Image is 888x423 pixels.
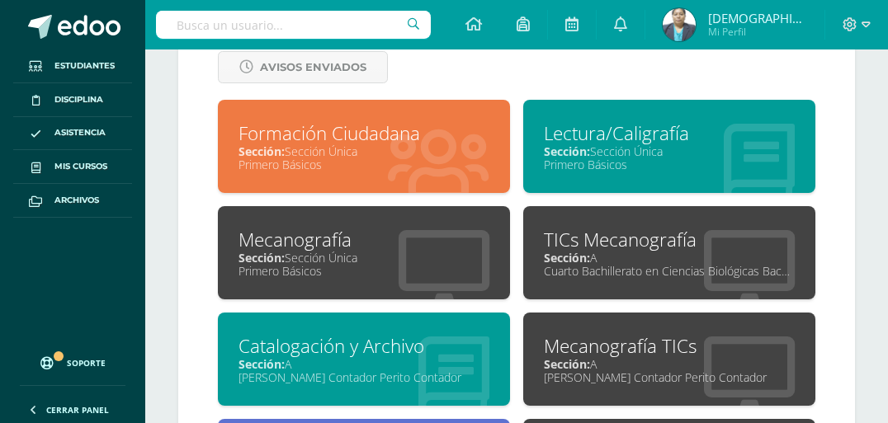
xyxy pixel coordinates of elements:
[13,184,132,218] a: Archivos
[13,117,132,151] a: Asistencia
[544,120,795,146] div: Lectura/Caligrafía
[523,206,815,299] a: TICs MecanografíaSección:ACuarto Bachillerato en Ciencias Biológicas Bach. CCLL en Ciencias Bioló...
[239,356,285,372] span: Sección:
[544,356,795,372] div: A
[239,333,489,359] div: Catalogación y Archivo
[67,357,106,369] span: Soporte
[708,10,807,26] span: [DEMOGRAPHIC_DATA][PERSON_NAME]
[13,150,132,184] a: Mis cursos
[13,49,132,83] a: Estudiantes
[523,100,815,193] a: Lectura/CaligrafíaSección:Sección ÚnicaPrimero Básicos
[544,157,795,172] div: Primero Básicos
[54,194,99,207] span: Archivos
[544,356,590,372] span: Sección:
[544,333,795,359] div: Mecanografía TICs
[239,143,285,159] span: Sección:
[544,250,590,266] span: Sección:
[218,313,510,406] a: Catalogación y ArchivoSección:A[PERSON_NAME] Contador Perito Contador
[260,52,366,82] span: Avisos Enviados
[13,83,132,117] a: Disciplina
[239,250,285,266] span: Sección:
[544,143,795,159] div: Sección Única
[218,51,388,83] a: Avisos Enviados
[20,341,125,381] a: Soporte
[663,8,696,41] img: b356665ca9e2a44e9565a747acd479f3.png
[239,157,489,172] div: Primero Básicos
[239,227,489,252] div: Mecanografía
[218,206,510,299] a: MecanografíaSección:Sección ÚnicaPrimero Básicos
[239,369,489,385] div: [PERSON_NAME] Contador Perito Contador
[544,227,795,252] div: TICs Mecanografía
[523,313,815,406] a: Mecanografía TICsSección:A[PERSON_NAME] Contador Perito Contador
[54,126,106,139] span: Asistencia
[239,356,489,372] div: A
[544,250,795,266] div: A
[239,120,489,146] div: Formación Ciudadana
[239,263,489,279] div: Primero Básicos
[54,59,115,73] span: Estudiantes
[544,143,590,159] span: Sección:
[54,160,107,173] span: Mis cursos
[46,404,109,416] span: Cerrar panel
[239,143,489,159] div: Sección Única
[544,263,795,279] div: Cuarto Bachillerato en Ciencias Biológicas Bach. CCLL en Ciencias Biológicas
[544,369,795,385] div: [PERSON_NAME] Contador Perito Contador
[54,93,103,106] span: Disciplina
[218,100,510,193] a: Formación CiudadanaSección:Sección ÚnicaPrimero Básicos
[708,25,807,39] span: Mi Perfil
[239,250,489,266] div: Sección Única
[156,11,431,39] input: Busca un usuario...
